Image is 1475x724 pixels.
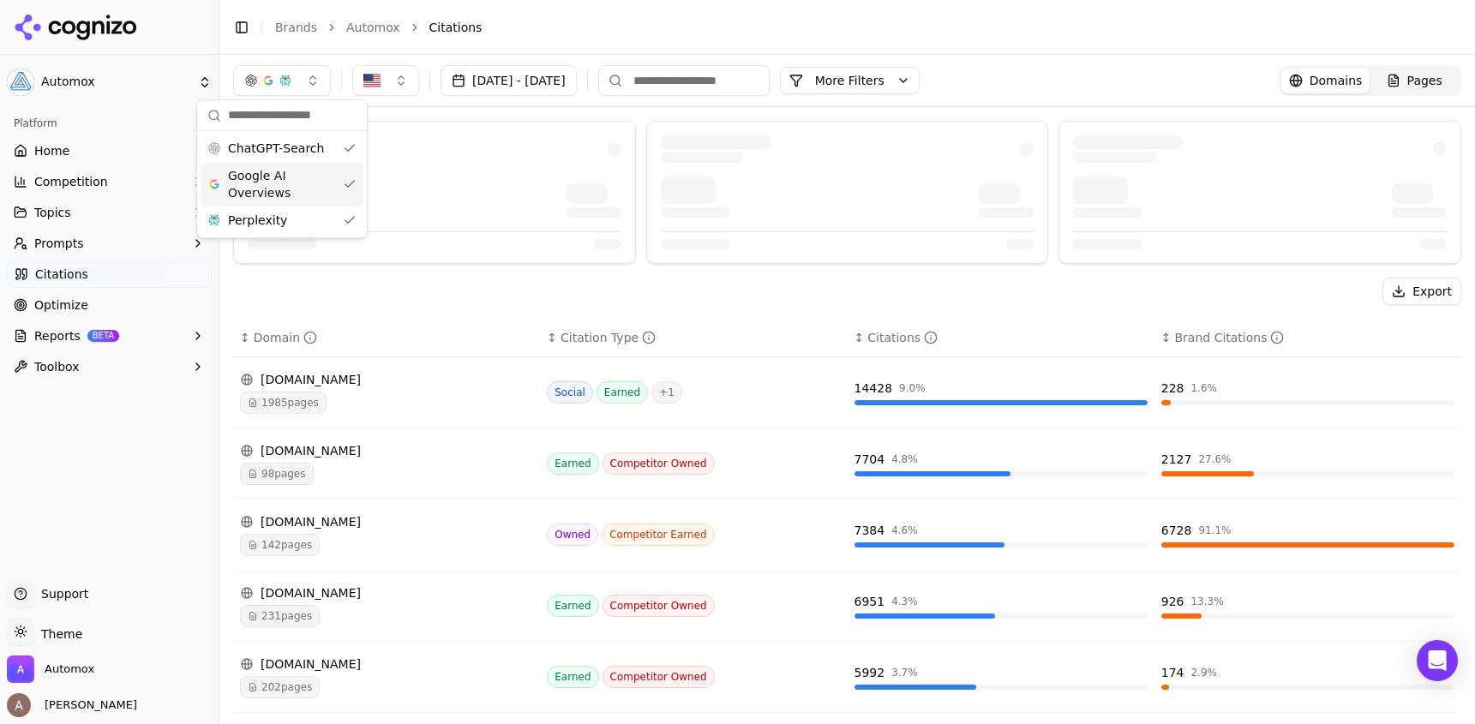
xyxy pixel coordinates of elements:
div: 9.0 % [899,381,926,395]
span: 142 pages [240,534,320,556]
button: Export [1382,278,1461,305]
span: + 1 [651,381,682,404]
div: Citations [867,329,938,346]
div: Citation Type [561,329,656,346]
button: Competition [7,168,212,195]
span: 231 pages [240,605,320,627]
div: Platform [7,110,212,137]
span: Support [34,585,88,602]
span: Google AI Overviews [228,167,336,201]
span: Earned [547,452,598,475]
span: Domains [1310,72,1363,89]
span: Social [547,381,593,404]
a: Automox [346,19,400,36]
span: Toolbox [34,358,80,375]
div: [DOMAIN_NAME] [240,442,533,459]
span: 98 pages [240,463,314,485]
div: 4.8 % [891,452,918,466]
div: 91.1 % [1198,524,1231,537]
span: Prompts [34,235,84,252]
a: Optimize [7,291,212,319]
div: ↕Citations [854,329,1148,346]
img: Amy Harrison [7,693,31,717]
div: ↕Domain [240,329,533,346]
div: 2.9 % [1190,666,1217,679]
a: Home [7,137,212,165]
span: Citations [429,19,483,36]
button: Topics [7,199,212,226]
span: Competitor Owned [603,666,715,688]
img: United States [363,72,381,89]
span: Competitor Owned [603,452,715,475]
div: 1.6 % [1190,381,1217,395]
span: Competition [34,173,108,190]
span: Perplexity [228,212,287,229]
button: Prompts [7,230,212,257]
div: 2127 [1161,451,1192,468]
img: Automox [7,655,34,683]
nav: breadcrumb [275,19,1427,36]
span: Automox [45,661,94,677]
span: Owned [547,524,598,546]
button: ReportsBETA [7,322,212,350]
div: 174 [1161,664,1184,681]
span: Theme [34,627,82,641]
span: Home [34,142,69,159]
span: [PERSON_NAME] [38,697,137,713]
div: [DOMAIN_NAME] [240,371,533,388]
button: Toolbox [7,353,212,380]
span: Citations [35,266,88,283]
span: Reports [34,327,81,344]
div: 14428 [854,380,893,397]
div: ↕Citation Type [547,329,840,346]
span: BETA [87,330,119,342]
span: 202 pages [240,676,320,698]
div: 228 [1161,380,1184,397]
th: domain [233,319,540,357]
div: 926 [1161,593,1184,610]
span: Earned [547,595,598,617]
button: More Filters [780,67,920,94]
div: 13.3 % [1190,595,1223,608]
span: Automox [41,75,191,90]
div: 3.7 % [891,666,918,679]
a: Citations [7,260,212,288]
span: Pages [1407,72,1442,89]
div: [DOMAIN_NAME] [240,655,533,673]
button: Open organization switcher [7,655,94,683]
div: Suggestions [197,131,367,237]
div: ↕Brand Citations [1161,329,1454,346]
span: Competitor Owned [603,595,715,617]
span: 1985 pages [240,392,327,414]
span: Competitor Earned [602,524,715,546]
span: Earned [597,381,648,404]
div: Brand Citations [1174,329,1284,346]
span: ChatGPT-Search [228,140,324,157]
th: brandCitationCount [1154,319,1461,357]
div: [DOMAIN_NAME] [240,513,533,530]
div: 7704 [854,451,885,468]
div: 7384 [854,522,885,539]
div: 6951 [854,593,885,610]
img: Automox [7,69,34,96]
a: Brands [275,21,317,34]
div: 27.6 % [1198,452,1231,466]
div: 4.3 % [891,595,918,608]
div: Domain [254,329,317,346]
div: 4.6 % [891,524,918,537]
button: [DATE] - [DATE] [441,65,577,96]
div: [DOMAIN_NAME] [240,584,533,601]
div: 5992 [854,664,885,681]
th: totalCitationCount [848,319,1154,357]
div: Open Intercom Messenger [1417,640,1458,681]
span: Optimize [34,296,88,314]
div: 6728 [1161,522,1192,539]
span: Topics [34,204,71,221]
button: Open user button [7,693,137,717]
th: citationTypes [540,319,847,357]
span: Earned [547,666,598,688]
